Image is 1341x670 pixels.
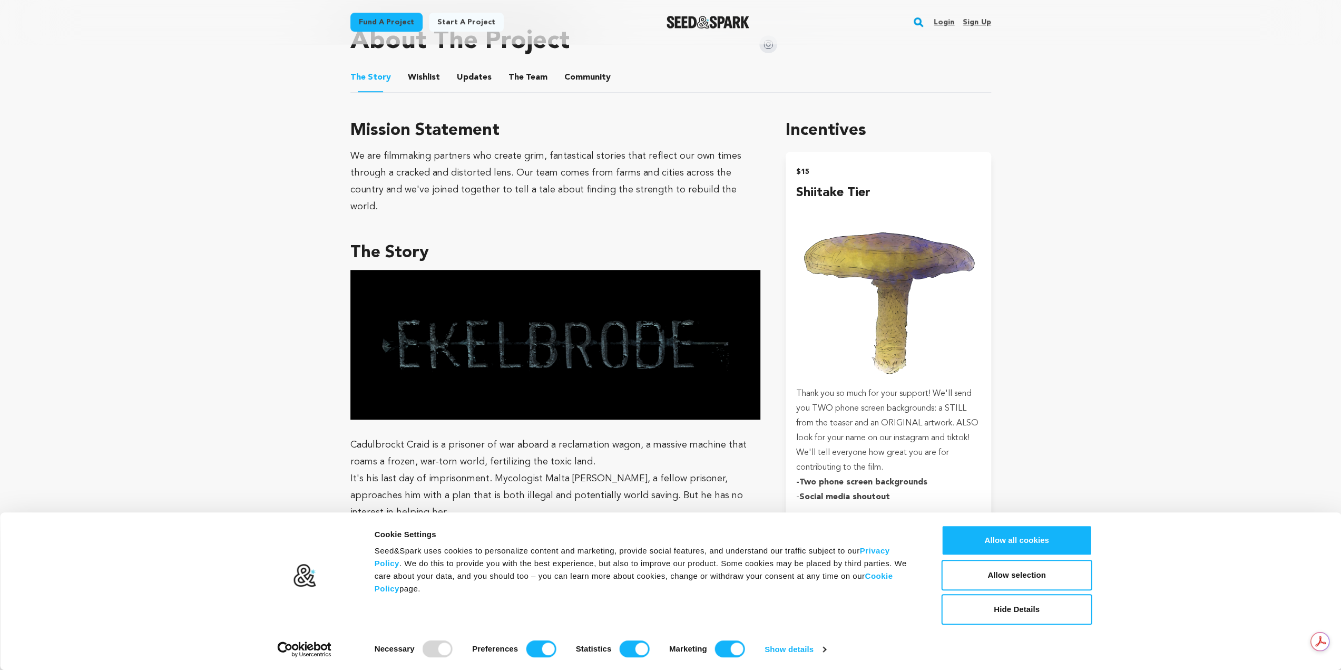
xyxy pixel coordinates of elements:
img: 1661473952-shiitake.png [796,202,980,386]
img: Seed&Spark Logo Dark Mode [667,16,749,28]
span: The [508,71,524,84]
img: logo [292,564,316,588]
a: Sign up [963,14,991,31]
h2: $15 [796,164,980,179]
span: The [350,71,366,84]
p: Thank you so much for your support! We'll send you TWO phone screen backgrounds: a STILL from the... [796,386,980,475]
strong: Preferences [472,644,518,653]
button: $15 Shiitake Tier Thank you so much for your support! We'll send you TWO phone screen backgrounds... [786,152,991,517]
div: We are filmmaking partners who create grim, fantastical stories that reflect our own times throug... [350,148,761,215]
button: Hide Details [942,594,1092,625]
span: Updates [457,71,492,84]
a: Usercentrics Cookiebot - opens in a new window [258,642,350,657]
a: Show details [765,642,826,657]
strong: Social media shoutout [799,493,890,501]
a: Seed&Spark Homepage [667,16,749,28]
h1: Incentives [786,118,991,143]
p: Cadulbrockt Craid is a prisoner of war aboard a reclamation wagon, a massive machine that roams a... [350,436,761,470]
span: Story [350,71,391,84]
a: Fund a project [350,13,423,32]
button: Allow all cookies [942,525,1092,556]
div: Seed&Spark uses cookies to personalize content and marketing, provide social features, and unders... [375,545,918,595]
span: Wishlist [408,71,440,84]
span: Community [564,71,611,84]
button: Allow selection [942,560,1092,590]
div: Cookie Settings [375,528,918,541]
strong: Necessary [375,644,415,653]
h4: Shiitake Tier [796,183,980,202]
span: Team [508,71,547,84]
a: Login [934,14,954,31]
strong: Statistics [576,644,612,653]
img: 1661305340-1blue.png [350,270,761,420]
a: Start a project [429,13,504,32]
p: It's his last day of imprisonment. Mycologist Malta [PERSON_NAME], a fellow prisoner, approaches ... [350,470,761,521]
strong: Marketing [669,644,707,653]
h3: The Story [350,240,761,266]
h3: Mission Statement [350,118,761,143]
strong: -Two phone screen backgrounds [796,478,927,487]
legend: Consent Selection [374,636,375,637]
p: - [796,490,980,504]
